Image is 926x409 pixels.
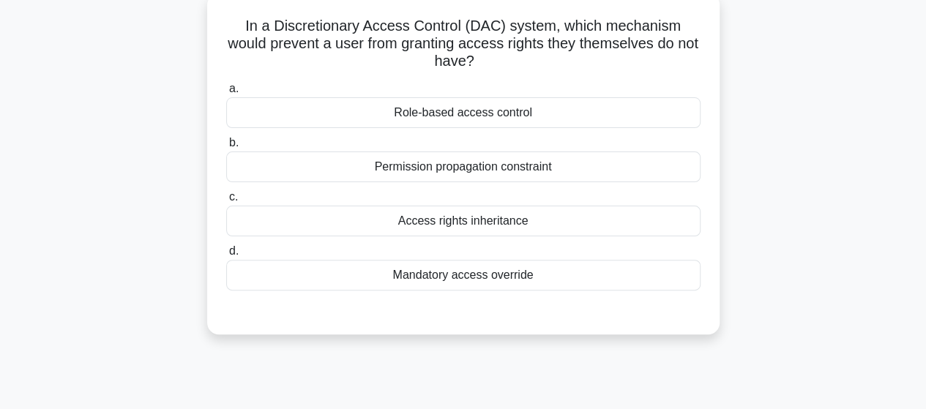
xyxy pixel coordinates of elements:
[226,206,701,236] div: Access rights inheritance
[229,244,239,257] span: d.
[229,136,239,149] span: b.
[226,151,701,182] div: Permission propagation constraint
[226,260,701,290] div: Mandatory access override
[226,97,701,128] div: Role-based access control
[225,17,702,71] h5: In a Discretionary Access Control (DAC) system, which mechanism would prevent a user from grantin...
[229,82,239,94] span: a.
[229,190,238,203] span: c.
